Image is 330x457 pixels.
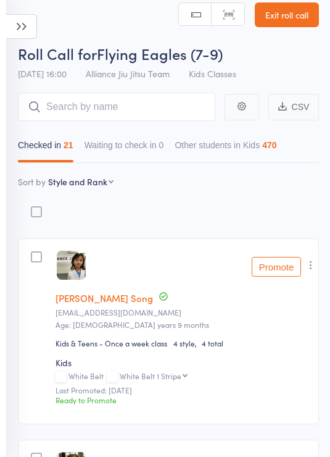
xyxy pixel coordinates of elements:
[56,308,310,317] small: jinyoungsong@mail.com
[120,372,181,380] div: White Belt 1 Stripe
[159,140,164,150] div: 0
[56,356,310,369] div: Kids
[86,67,170,80] span: Alliance Jiu Jitsu Team
[56,338,167,348] div: Kids & Teens - Once a week class
[262,140,276,150] div: 470
[18,67,67,80] span: [DATE] 16:00
[56,386,310,395] small: Last Promoted: [DATE]
[189,67,236,80] span: Kids Classes
[57,251,86,280] img: image1752130087.png
[56,372,310,382] div: White Belt
[173,338,202,348] span: 4 style
[56,291,153,304] a: [PERSON_NAME] Song
[85,134,164,162] button: Waiting to check in0
[48,175,107,188] div: Style and Rank
[97,43,223,64] span: Flying Eagles (7-9)
[18,175,46,188] label: Sort by
[18,93,215,121] input: Search by name
[56,395,310,405] div: Ready to Promote
[64,140,73,150] div: 21
[18,43,97,64] span: Roll Call for
[175,134,276,162] button: Other students in Kids470
[268,94,319,120] button: CSV
[252,257,301,277] button: Promote
[255,2,319,27] a: Exit roll call
[18,134,73,162] button: Checked in21
[56,319,209,330] span: Age: [DEMOGRAPHIC_DATA] years 9 months
[202,338,223,348] span: 4 total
